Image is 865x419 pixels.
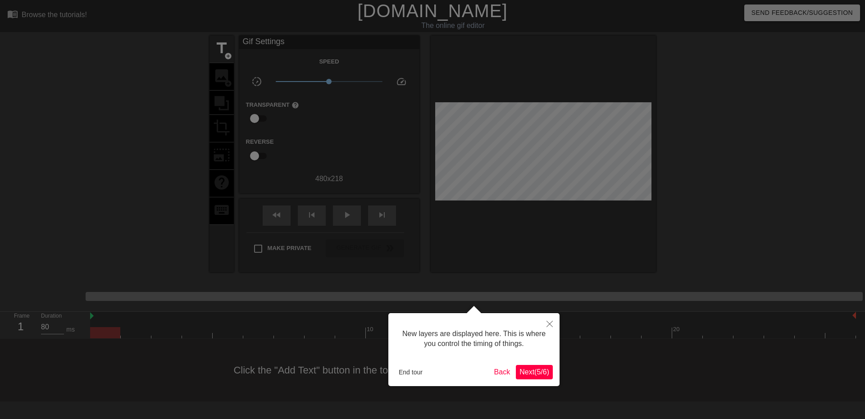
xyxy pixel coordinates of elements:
button: Back [491,365,514,379]
button: Close [540,313,560,334]
span: Next ( 5 / 6 ) [519,368,549,376]
button: End tour [395,365,426,379]
div: New layers are displayed here. This is where you control the timing of things. [395,320,553,358]
button: Next [516,365,553,379]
